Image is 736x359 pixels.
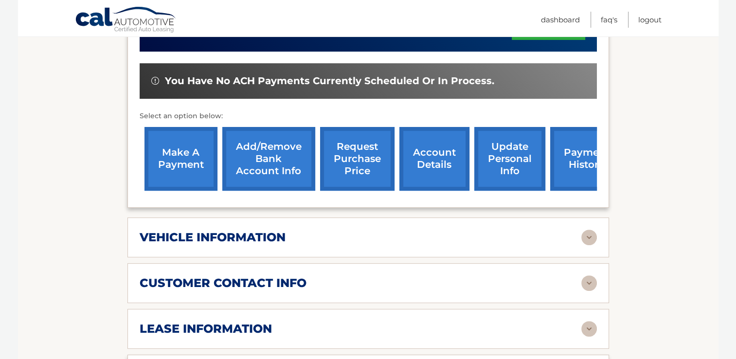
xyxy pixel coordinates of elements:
[75,6,177,35] a: Cal Automotive
[151,77,159,85] img: alert-white.svg
[601,12,617,28] a: FAQ's
[638,12,662,28] a: Logout
[474,127,545,191] a: update personal info
[222,127,315,191] a: Add/Remove bank account info
[541,12,580,28] a: Dashboard
[399,127,469,191] a: account details
[140,322,272,336] h2: lease information
[165,75,494,87] span: You have no ACH payments currently scheduled or in process.
[581,321,597,337] img: accordion-rest.svg
[144,127,217,191] a: make a payment
[581,230,597,245] img: accordion-rest.svg
[140,276,306,290] h2: customer contact info
[581,275,597,291] img: accordion-rest.svg
[140,110,597,122] p: Select an option below:
[140,230,286,245] h2: vehicle information
[320,127,395,191] a: request purchase price
[550,127,623,191] a: payment history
